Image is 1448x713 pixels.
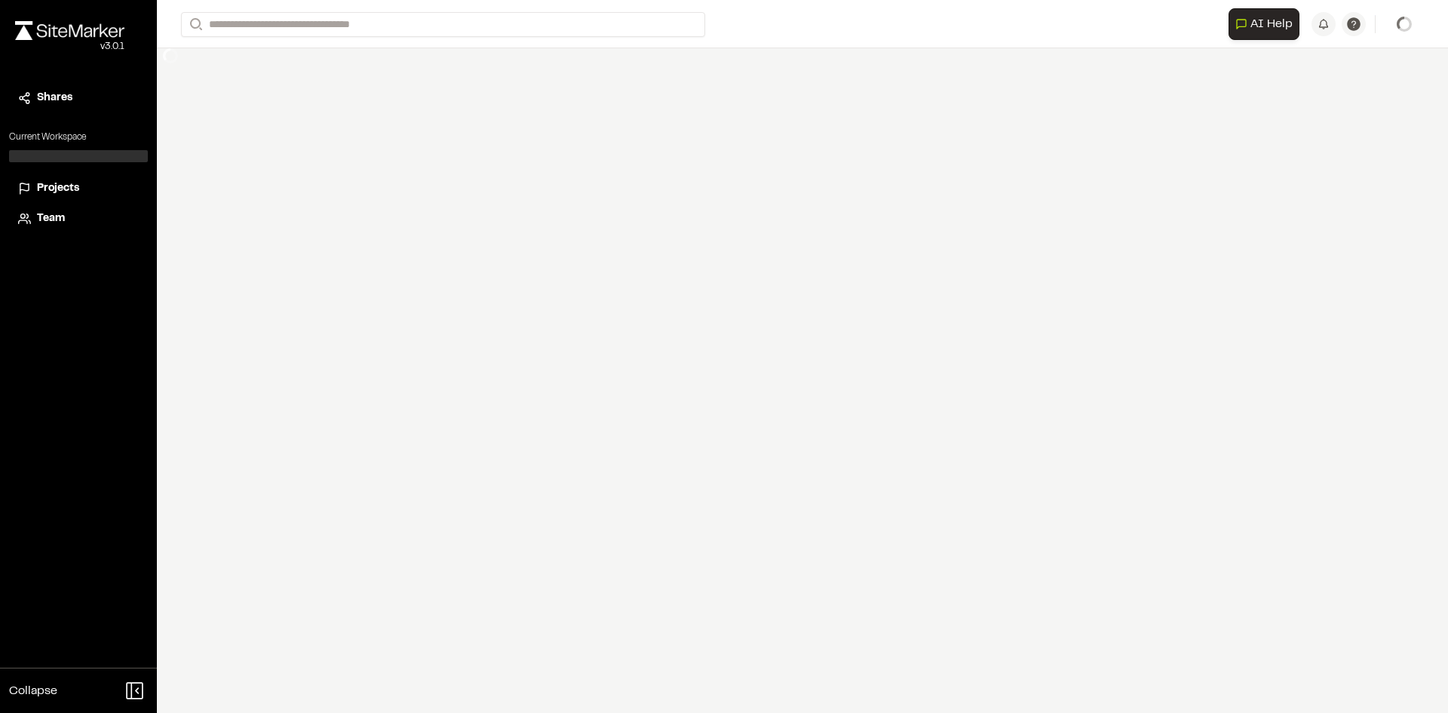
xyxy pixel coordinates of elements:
[18,90,139,106] a: Shares
[18,211,139,227] a: Team
[37,180,79,197] span: Projects
[181,12,208,37] button: Search
[1229,8,1305,40] div: Open AI Assistant
[18,180,139,197] a: Projects
[15,21,124,40] img: rebrand.png
[1250,15,1293,33] span: AI Help
[1229,8,1299,40] button: Open AI Assistant
[9,131,148,144] p: Current Workspace
[37,211,65,227] span: Team
[9,682,57,700] span: Collapse
[15,40,124,54] div: Oh geez...please don't...
[37,90,72,106] span: Shares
